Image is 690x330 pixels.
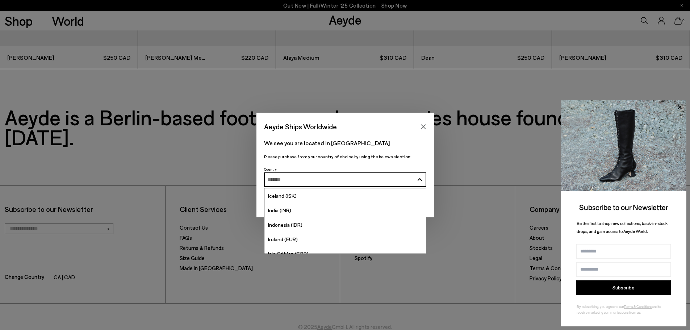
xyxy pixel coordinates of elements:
[264,167,277,171] span: Country
[268,222,302,228] span: Indonesia (IDR)
[624,304,652,309] a: Terms & Conditions
[268,207,291,213] span: India (INR)
[264,139,426,147] p: We see you are located in [GEOGRAPHIC_DATA]
[264,120,337,133] span: Aeyde Ships Worldwide
[268,251,309,257] span: Isle of Man (GBP)
[264,217,426,232] a: Indonesia (IDR)
[576,280,671,295] button: Subscribe
[579,202,668,212] span: Subscribe to our Newsletter
[561,100,686,191] img: 2a6287a1333c9a56320fd6e7b3c4a9a9.jpg
[268,236,298,242] span: Ireland (EUR)
[267,177,414,182] input: Search and Enter
[268,193,297,199] span: Iceland (ISK)
[264,232,426,246] a: Ireland (EUR)
[264,246,426,261] a: Isle of Man (GBP)
[264,153,426,160] p: Please purchase from your country of choice by using the below selection:
[264,203,426,217] a: India (INR)
[418,121,429,132] button: Close
[264,188,426,203] a: Iceland (ISK)
[577,221,668,234] span: Be the first to shop new collections, back-in-stock drops, and gain access to Aeyde World.
[577,304,624,309] span: By subscribing, you agree to our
